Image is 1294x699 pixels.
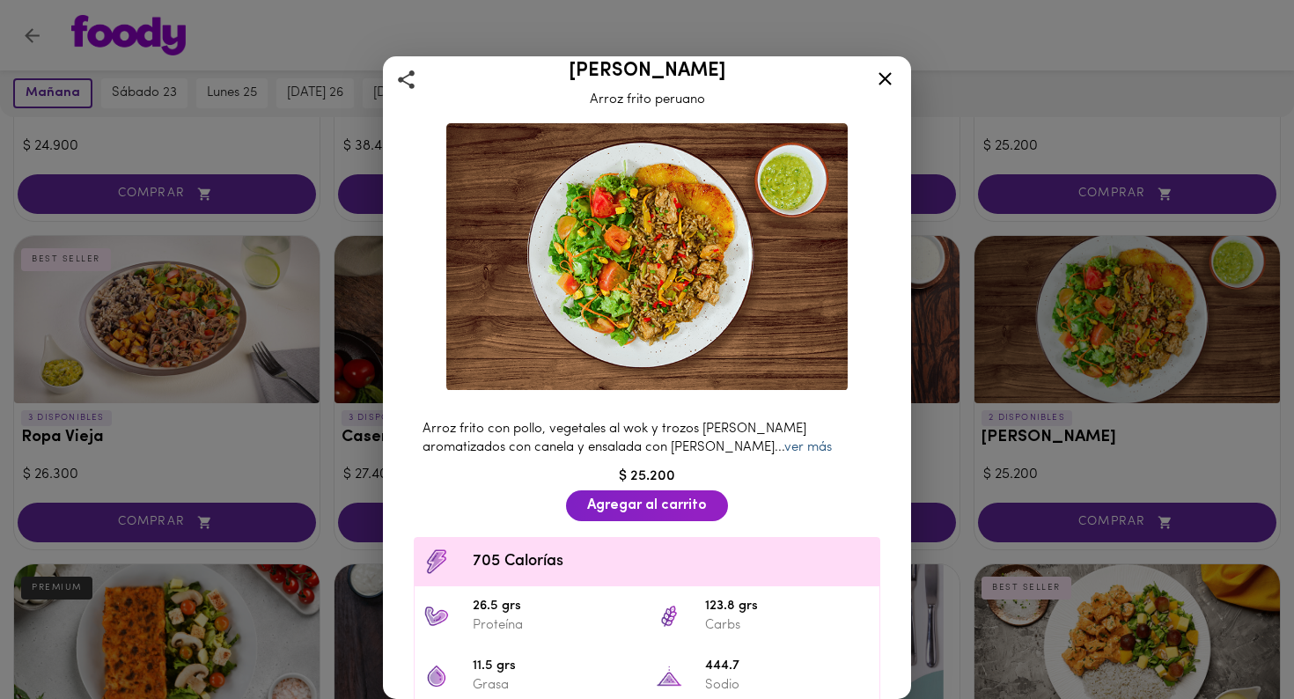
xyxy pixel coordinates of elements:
p: Grasa [473,676,638,695]
img: 444.7 Sodio [656,663,682,689]
p: Proteína [473,616,638,635]
img: 123.8 grs Carbs [656,603,682,629]
p: Sodio [705,676,871,695]
span: 705 Calorías [473,550,871,574]
span: Arroz frito peruano [590,93,705,107]
img: 11.5 grs Grasa [423,663,450,689]
span: 26.5 grs [473,597,638,617]
span: Arroz frito con pollo, vegetales al wok y trozos [PERSON_NAME] aromatizados con canela y ensalada... [423,423,832,454]
iframe: Messagebird Livechat Widget [1192,597,1276,681]
img: 26.5 grs Proteína [423,603,450,629]
button: Agregar al carrito [566,490,728,521]
p: Carbs [705,616,871,635]
span: 123.8 grs [705,597,871,617]
img: Contenido calórico [423,548,450,575]
img: Arroz chaufa [446,123,848,391]
span: Agregar al carrito [587,497,707,514]
span: 11.5 grs [473,657,638,677]
a: ver más [784,441,832,454]
h2: [PERSON_NAME] [405,61,889,82]
span: 444.7 [705,657,871,677]
div: $ 25.200 [405,467,889,487]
